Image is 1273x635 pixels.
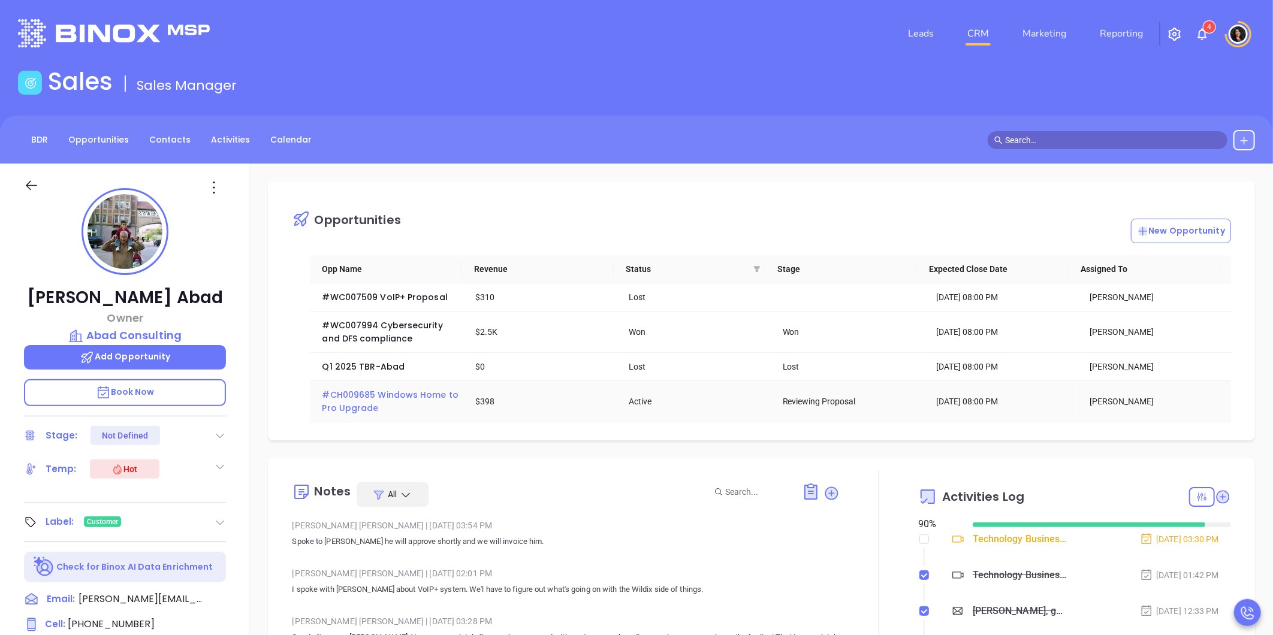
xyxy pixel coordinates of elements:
span: Cell : [45,618,65,630]
p: Check for Binox AI Data Enrichment [56,561,213,573]
p: [PERSON_NAME] Abad [24,287,226,309]
div: $310 [476,291,613,304]
div: [PERSON_NAME] [1090,291,1226,304]
div: Technology Business Review Zoom with [PERSON_NAME] [973,530,1068,548]
span: | [426,521,427,530]
span: Sales Manager [137,76,237,95]
a: #WC007509 VoIP+ Proposal [322,291,447,303]
a: Contacts [142,130,198,150]
th: Stage [765,255,917,283]
div: Lost [629,291,766,304]
div: Lost [629,360,766,373]
p: I spoke with [PERSON_NAME] about VoIP+ system. We'l have to figure out what's going on with the W... [292,582,840,597]
th: Opp Name [310,255,461,283]
div: Opportunities [314,214,400,226]
div: $2.5K [476,325,613,338]
img: Ai-Enrich-DaqCidB-.svg [34,557,55,577]
a: Activities [204,130,257,150]
p: New Opportunity [1137,225,1226,237]
p: Spoke to [PERSON_NAME] he will approve shortly and we will invoice him. [292,534,840,549]
span: Activities Log [942,491,1024,503]
span: [PHONE_NUMBER] [68,617,155,631]
p: Owner [24,310,226,326]
a: Opportunities [61,130,136,150]
div: [DATE] 01:42 PM [1140,569,1219,582]
span: search [994,136,1003,144]
div: Temp: [46,460,77,478]
a: BDR [24,130,55,150]
div: Hot [111,462,137,476]
span: 4 [1208,23,1212,31]
a: #WC007994 Cybersecurity and DFS compliance [322,319,445,344]
div: Reviewing Proposal [783,395,919,408]
span: filter [753,265,761,273]
div: [PERSON_NAME] [PERSON_NAME] [DATE] 03:28 PM [292,612,840,630]
img: profile-user [88,194,162,269]
span: | [426,569,427,578]
span: | [426,616,427,626]
span: Book Now [96,386,155,398]
div: $398 [476,395,613,408]
div: [DATE] 08:00 PM [936,325,1073,338]
th: Expected Close Date [917,255,1069,283]
a: Marketing [1018,22,1071,46]
span: filter [751,260,763,278]
h1: Sales [48,67,113,96]
span: Email: [47,592,75,607]
input: Search… [1005,134,1221,147]
div: Won [783,325,919,338]
div: [DATE] 08:00 PM [936,291,1073,304]
div: Won [629,325,766,338]
img: iconNotification [1195,27,1209,41]
a: Leads [903,22,939,46]
a: Reporting [1095,22,1148,46]
div: Stage: [46,427,78,444]
sup: 4 [1203,21,1215,33]
div: [DATE] 08:00 PM [936,395,1073,408]
span: All [388,488,397,500]
img: logo [18,19,210,47]
th: Revenue [462,255,614,283]
a: Calendar [263,130,319,150]
div: [PERSON_NAME], got 10 mins? [973,602,1068,620]
div: $0 [476,360,613,373]
div: Active [629,395,766,408]
div: [DATE] 08:00 PM [936,360,1073,373]
div: [DATE] 03:30 PM [1140,533,1219,546]
div: [PERSON_NAME] [1090,395,1226,408]
div: Label: [46,513,74,531]
div: [PERSON_NAME] [1090,325,1226,338]
div: Lost [783,360,919,373]
img: iconSetting [1168,27,1182,41]
input: Search... [725,485,789,498]
div: [PERSON_NAME] [1090,360,1226,373]
div: [PERSON_NAME] [PERSON_NAME] [DATE] 03:54 PM [292,516,840,534]
span: Customer [87,515,119,528]
span: Status [626,262,749,276]
a: #CH009685 Windows Home to Pro Upgrade [322,389,461,414]
img: user [1229,25,1248,44]
th: Assigned To [1069,255,1221,283]
a: Abad Consulting [24,327,226,344]
span: [PERSON_NAME][EMAIL_ADDRESS][DOMAIN_NAME] [79,592,204,606]
a: Q1 2025 TBR-Abad [322,361,405,373]
div: 90 % [918,517,958,531]
a: CRM [963,22,994,46]
span: Add Opportunity [80,350,171,362]
div: [PERSON_NAME] [PERSON_NAME] [DATE] 02:01 PM [292,564,840,582]
div: Notes [314,485,351,497]
div: Not Defined [102,426,148,445]
div: Technology Business Review Zoom with [PERSON_NAME] [973,566,1068,584]
div: [DATE] 12:33 PM [1140,604,1219,618]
